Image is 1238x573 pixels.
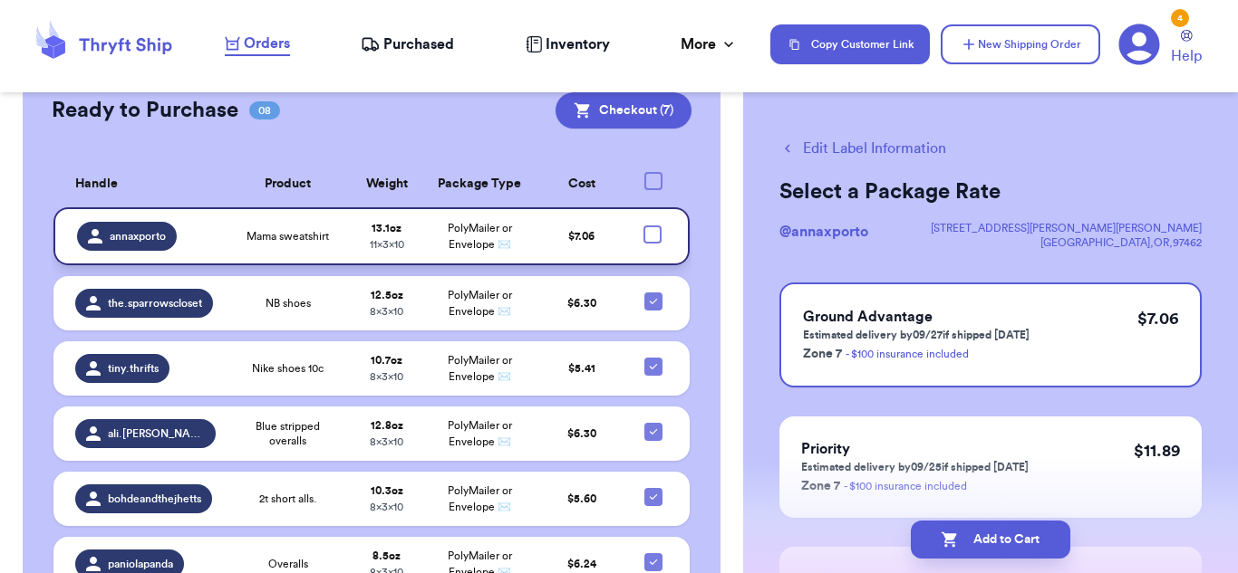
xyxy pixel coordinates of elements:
[556,92,692,129] button: Checkout (7)
[247,229,329,244] span: Mama sweatshirt
[268,557,308,571] span: Overalls
[244,33,290,54] span: Orders
[252,361,324,376] span: Nike shoes 10c
[350,161,424,207] th: Weight
[110,229,166,244] span: annaxporto
[779,177,1202,206] h2: Select a Package Rate
[424,161,536,207] th: Package Type
[259,492,316,506] span: 2t short alls.
[1171,9,1189,27] div: 4
[931,235,1202,250] div: [GEOGRAPHIC_DATA] , OR , 97462
[249,101,280,119] span: 08
[448,290,512,317] span: PolyMailer or Envelope ✉️
[108,557,173,571] span: paniolapanda
[801,460,1029,474] p: Estimated delivery by 09/25 if shipped [DATE]
[536,161,628,207] th: Cost
[779,138,946,159] button: Edit Label Information
[372,223,401,234] strong: 13.1 oz
[681,33,738,55] div: More
[371,355,402,366] strong: 10.7 oz
[803,328,1030,342] p: Estimated delivery by 09/27 if shipped [DATE]
[370,371,403,382] span: 8 x 3 x 10
[370,436,403,447] span: 8 x 3 x 10
[448,223,512,250] span: PolyMailer or Envelope ✉️
[370,501,403,512] span: 8 x 3 x 10
[448,485,512,512] span: PolyMailer or Envelope ✉️
[801,442,850,456] span: Priority
[225,33,290,56] a: Orders
[526,33,610,55] a: Inventory
[227,161,350,207] th: Product
[931,221,1202,235] div: [STREET_ADDRESS][PERSON_NAME][PERSON_NAME]
[846,349,969,359] a: - $100 insurance included
[911,520,1070,559] button: Add to Cart
[568,231,595,242] span: $ 7.06
[108,361,159,376] span: tiny.thrifts
[803,348,842,360] span: Zone 7
[370,306,403,317] span: 8 x 3 x 10
[383,33,454,55] span: Purchased
[237,419,339,448] span: Blue stripped overalls
[567,298,596,309] span: $ 6.30
[941,24,1100,64] button: New Shipping Order
[801,480,840,492] span: Zone 7
[370,239,404,250] span: 11 x 3 x 10
[1171,30,1202,67] a: Help
[372,550,401,561] strong: 8.5 oz
[1134,438,1180,463] p: $ 11.89
[1171,45,1202,67] span: Help
[770,24,930,64] button: Copy Customer Link
[568,363,595,374] span: $ 5.41
[108,296,202,310] span: the.sparrowscloset
[567,559,596,569] span: $ 6.24
[371,485,403,496] strong: 10.3 oz
[371,290,403,301] strong: 12.5 oz
[803,310,933,324] span: Ground Advantage
[266,296,311,310] span: NB shoes
[567,428,596,439] span: $ 6.30
[371,420,403,431] strong: 12.8 oz
[448,420,512,447] span: PolyMailer or Envelope ✉️
[844,481,967,492] a: - $100 insurance included
[567,493,596,504] span: $ 5.60
[108,492,201,506] span: bohdeandthejhetts
[779,224,868,239] span: @ annaxporto
[361,33,454,55] a: Purchased
[1118,24,1160,65] a: 4
[546,33,610,55] span: Inventory
[1137,306,1178,331] p: $ 7.06
[75,175,118,194] span: Handle
[52,96,238,125] h2: Ready to Purchase
[448,355,512,382] span: PolyMailer or Envelope ✉️
[108,426,205,441] span: ali.[PERSON_NAME]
